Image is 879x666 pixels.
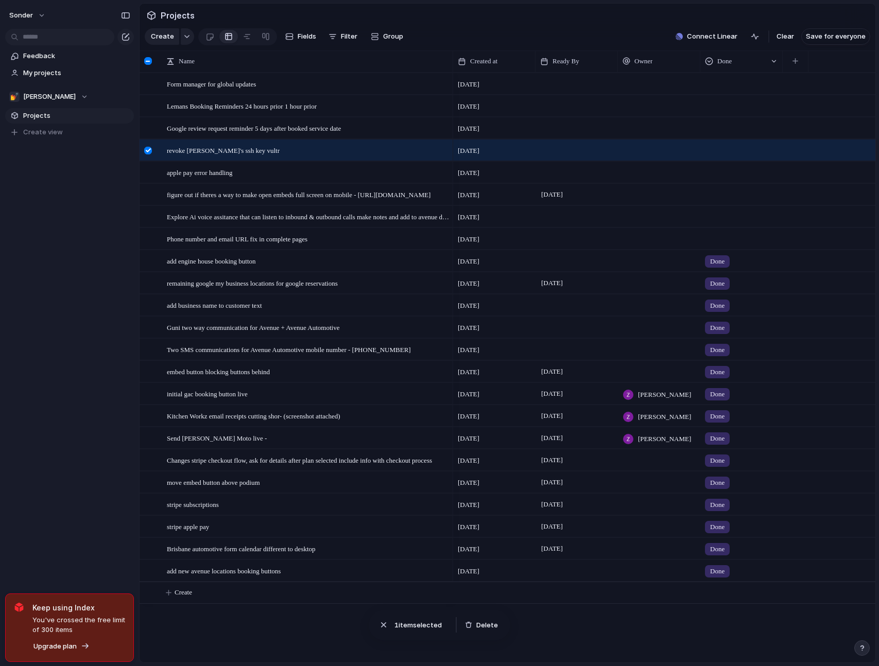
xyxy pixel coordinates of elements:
span: [DATE] [458,101,479,112]
span: [DATE] [539,432,565,444]
span: Done [710,256,725,267]
span: [DATE] [458,522,479,532]
span: [DATE] [539,498,565,511]
span: Phone number and email URL fix in complete pages [167,233,307,244]
span: Form manager for global updates [167,78,256,90]
span: add engine house booking button [167,255,256,267]
span: Feedback [23,51,130,61]
span: Delete [476,620,498,630]
span: Created at [470,56,497,66]
span: Fields [298,31,316,42]
span: [DATE] [458,234,479,244]
span: Filter [341,31,357,42]
span: item selected [394,620,447,630]
span: [DATE] [458,433,479,444]
span: Projects [23,111,130,121]
span: Create [175,587,192,598]
button: sonder [5,7,51,24]
span: Google review request reminder 5 days after booked service date [167,122,341,134]
span: Lemans Booking Reminders 24 hours prior 1 hour prior [167,100,317,112]
span: You've crossed the free limit of 300 items [32,615,125,635]
span: stripe subscriptions [167,498,219,510]
span: [DATE] [458,566,479,576]
span: [DATE] [539,410,565,422]
span: 1 [394,621,399,629]
span: [DATE] [458,168,479,178]
span: Done [710,345,725,355]
span: My projects [23,68,130,78]
span: [DATE] [539,188,565,201]
span: Done [710,455,725,466]
span: Ready By [553,56,579,66]
button: Upgrade plan [30,639,93,654]
span: Name [179,56,195,66]
span: Explore Ai voice assitance that can listen to inbound & outbound calls make notes and add to aven... [167,211,450,222]
span: embed button blocking buttons behind [167,365,270,377]
span: Done [710,500,725,510]
span: [DATE] [458,278,479,289]
span: Upgrade plan [33,641,77,652]
button: Delete [461,618,502,633]
button: Connect Linear [671,29,742,44]
span: Kitchen Workz email receipts cutting shor- (screenshot attached) [167,410,340,422]
span: Done [710,367,725,377]
span: Group [383,31,403,42]
a: Feedback [5,48,134,64]
span: [DATE] [458,146,479,156]
span: apple pay error handling [167,166,232,178]
span: Brisbane automotive form calendar different to desktop [167,542,316,554]
span: [DATE] [458,212,479,222]
span: Done [710,278,725,289]
span: Done [710,433,725,444]
span: Done [710,522,725,532]
span: [PERSON_NAME] [23,92,76,102]
div: 💅 [9,92,20,102]
span: stripe apple pay [167,520,209,532]
span: [DATE] [458,79,479,90]
button: Save for everyone [801,28,870,45]
span: Create view [23,127,63,137]
span: [DATE] [458,389,479,399]
button: Create [145,28,179,45]
span: Done [710,544,725,554]
span: initial gac booking button live [167,388,248,399]
span: [DATE] [458,411,479,422]
span: Done [710,389,725,399]
span: figure out if theres a way to make open embeds full screen on mobile - [URL][DOMAIN_NAME] [167,188,430,200]
span: [DATE] [458,367,479,377]
span: sonder [9,10,33,21]
span: Connect Linear [687,31,737,42]
span: [DATE] [458,544,479,554]
span: [DATE] [458,455,479,466]
span: Projects [159,6,197,25]
span: [DATE] [539,542,565,555]
span: [DATE] [458,124,479,134]
span: [DATE] [539,454,565,466]
span: remaining google my business locations for google reservations [167,277,338,289]
button: Create view [5,125,134,140]
span: [DATE] [458,190,479,200]
span: Keep using Index [32,602,125,613]
button: Filter [324,28,361,45]
span: [DATE] [539,277,565,289]
span: [DATE] [458,500,479,510]
button: Clear [772,28,798,45]
span: [DATE] [539,365,565,378]
span: Done [717,56,732,66]
span: Clear [777,31,794,42]
span: Create [151,31,174,42]
span: Done [710,478,725,488]
span: [DATE] [458,345,479,355]
span: [DATE] [539,476,565,488]
span: [DATE] [458,256,479,267]
span: Done [710,301,725,311]
span: [DATE] [458,323,479,333]
span: Save for everyone [806,31,866,42]
span: [DATE] [458,301,479,311]
span: Done [710,566,725,576]
span: Send [PERSON_NAME] Moto live - [167,432,267,444]
span: move embed button above podium [167,476,260,488]
a: Projects [5,108,134,124]
span: [PERSON_NAME] [638,434,691,444]
span: Done [710,411,725,422]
